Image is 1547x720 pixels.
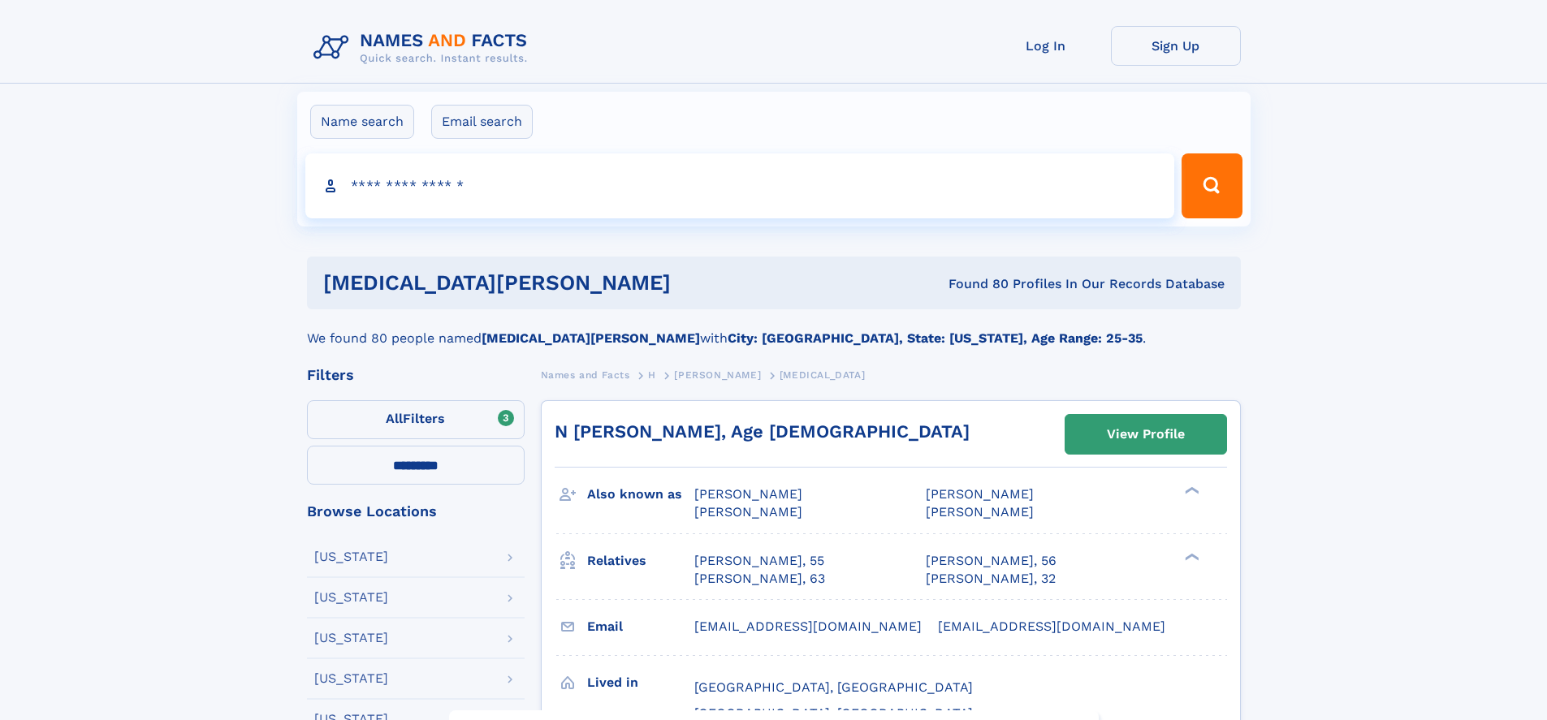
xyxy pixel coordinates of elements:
[587,481,694,508] h3: Also known as
[694,486,802,502] span: [PERSON_NAME]
[926,570,1056,588] a: [PERSON_NAME], 32
[307,368,525,382] div: Filters
[307,309,1241,348] div: We found 80 people named with .
[926,486,1034,502] span: [PERSON_NAME]
[307,400,525,439] label: Filters
[587,613,694,640] h3: Email
[694,552,824,570] a: [PERSON_NAME], 55
[674,369,761,381] span: [PERSON_NAME]
[541,364,630,385] a: Names and Facts
[926,552,1057,570] a: [PERSON_NAME], 56
[587,669,694,696] h3: Lived in
[323,273,810,293] h1: [MEDICAL_DATA][PERSON_NAME]
[648,364,656,385] a: H
[648,369,656,381] span: H
[305,153,1175,218] input: search input
[587,547,694,575] h3: Relatives
[674,364,761,385] a: [PERSON_NAME]
[314,550,388,563] div: [US_STATE]
[728,330,1143,346] b: City: [GEOGRAPHIC_DATA], State: [US_STATE], Age Range: 25-35
[938,619,1165,634] span: [EMAIL_ADDRESS][DOMAIN_NAME]
[694,619,922,634] span: [EMAIL_ADDRESS][DOMAIN_NAME]
[314,632,388,645] div: [US_STATE]
[314,672,388,685] div: [US_STATE]
[780,369,865,381] span: [MEDICAL_DATA]
[307,504,525,519] div: Browse Locations
[1182,153,1242,218] button: Search Button
[1107,416,1185,453] div: View Profile
[694,570,825,588] a: [PERSON_NAME], 63
[1065,415,1226,454] a: View Profile
[1181,551,1200,562] div: ❯
[1111,26,1241,66] a: Sign Up
[386,411,403,426] span: All
[694,504,802,520] span: [PERSON_NAME]
[307,26,541,70] img: Logo Names and Facts
[555,421,970,442] a: N [PERSON_NAME], Age [DEMOGRAPHIC_DATA]
[310,105,414,139] label: Name search
[810,275,1225,293] div: Found 80 Profiles In Our Records Database
[314,591,388,604] div: [US_STATE]
[981,26,1111,66] a: Log In
[1181,485,1200,496] div: ❯
[926,504,1034,520] span: [PERSON_NAME]
[482,330,700,346] b: [MEDICAL_DATA][PERSON_NAME]
[431,105,533,139] label: Email search
[694,679,973,695] span: [GEOGRAPHIC_DATA], [GEOGRAPHIC_DATA]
